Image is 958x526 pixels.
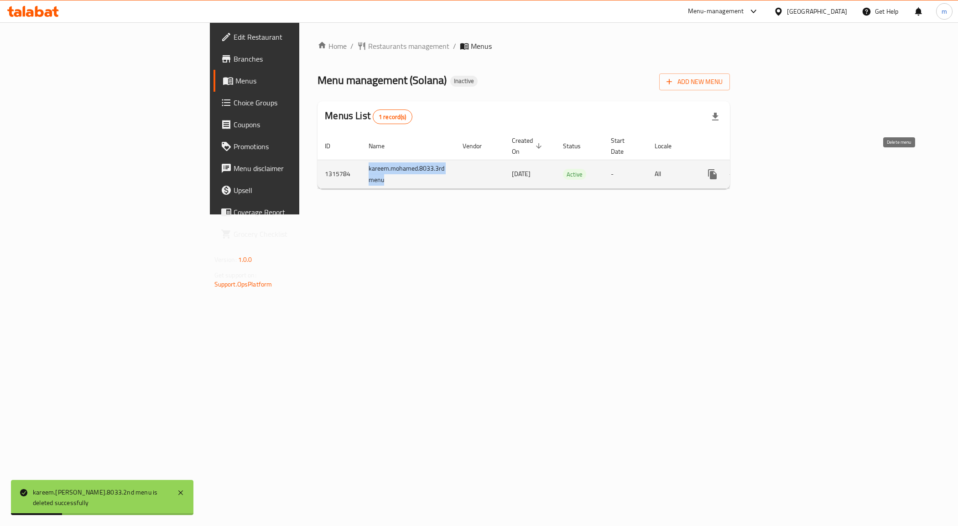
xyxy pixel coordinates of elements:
td: kareem.mohamed.8033.3rd menu [361,160,455,188]
span: Branches [234,53,363,64]
div: Export file [704,106,726,128]
a: Menu disclaimer [213,157,370,179]
span: [DATE] [512,168,531,180]
span: Inactive [450,77,478,85]
div: Inactive [450,76,478,87]
button: Add New Menu [659,73,730,90]
span: Menu disclaimer [234,163,363,174]
span: Created On [512,135,545,157]
span: Upsell [234,185,363,196]
span: 1 record(s) [373,113,412,121]
span: Start Date [611,135,636,157]
span: ID [325,141,342,151]
table: enhanced table [318,132,797,189]
a: Restaurants management [357,41,449,52]
td: All [647,160,694,188]
span: Version: [214,254,237,266]
span: Active [563,169,586,180]
span: Promotions [234,141,363,152]
span: Menu management ( Solana ) [318,70,447,90]
a: Choice Groups [213,92,370,114]
a: Branches [213,48,370,70]
span: Menus [235,75,363,86]
span: Name [369,141,396,151]
div: [GEOGRAPHIC_DATA] [787,6,847,16]
a: Coverage Report [213,201,370,223]
span: 1.0.0 [238,254,252,266]
span: Choice Groups [234,97,363,108]
a: Edit Restaurant [213,26,370,48]
span: Vendor [463,141,494,151]
span: Edit Restaurant [234,31,363,42]
a: Coupons [213,114,370,135]
a: Grocery Checklist [213,223,370,245]
a: Support.OpsPlatform [214,278,272,290]
span: m [942,6,947,16]
span: Restaurants management [368,41,449,52]
nav: breadcrumb [318,41,730,52]
span: Locale [655,141,683,151]
span: Add New Menu [666,76,723,88]
span: Get support on: [214,269,256,281]
button: Change Status [724,163,745,185]
span: Coverage Report [234,207,363,218]
div: kareem.[PERSON_NAME].8033.2nd menu is deleted successfully [33,487,168,508]
a: Promotions [213,135,370,157]
span: Status [563,141,593,151]
a: Menus [213,70,370,92]
span: Grocery Checklist [234,229,363,240]
a: Upsell [213,179,370,201]
span: Menus [471,41,492,52]
div: Menu-management [688,6,744,17]
th: Actions [694,132,797,160]
span: Coupons [234,119,363,130]
li: / [453,41,456,52]
button: more [702,163,724,185]
td: - [604,160,647,188]
h2: Menus List [325,109,412,124]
